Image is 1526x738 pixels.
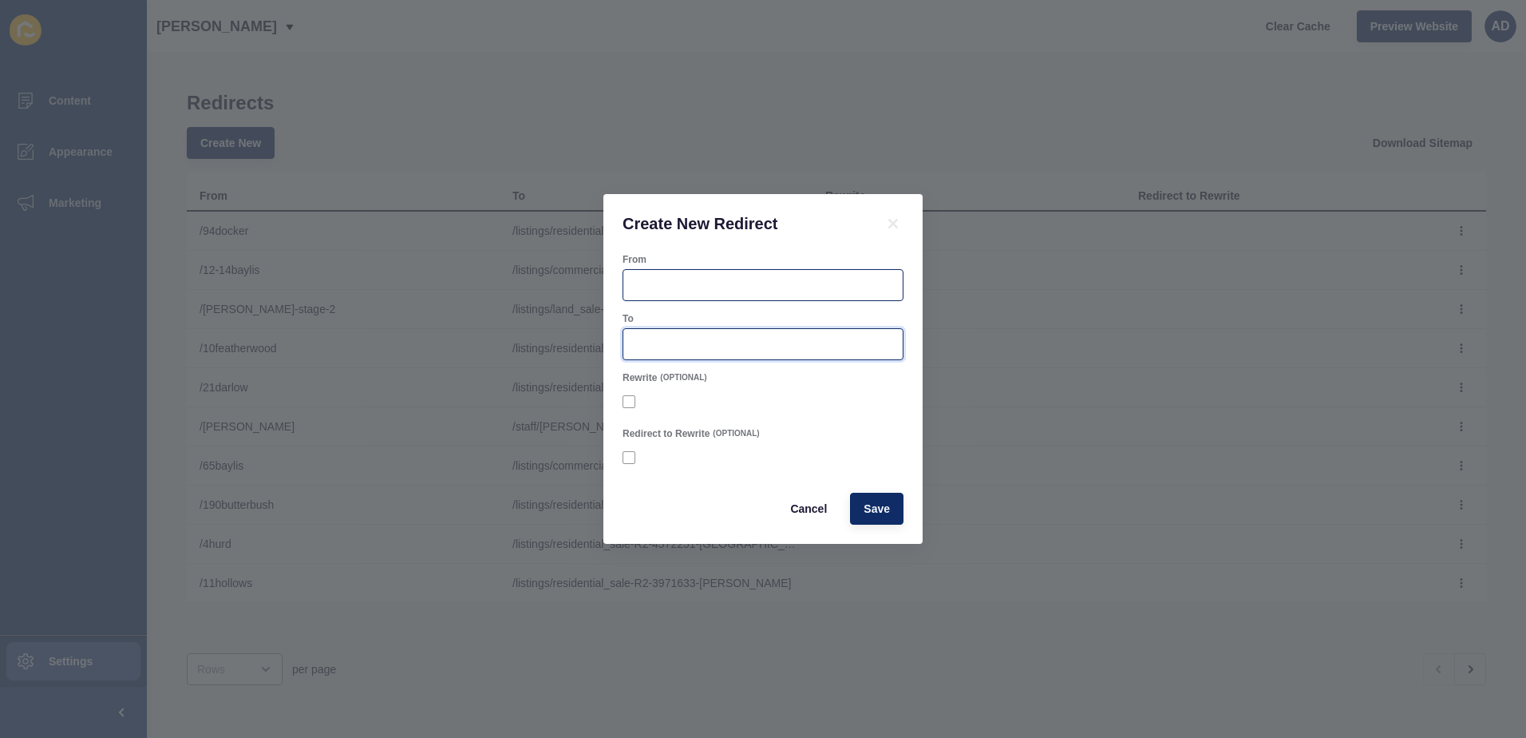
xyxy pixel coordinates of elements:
[850,493,903,525] button: Save
[777,493,840,525] button: Cancel
[713,428,759,439] span: (OPTIONAL)
[623,427,710,440] label: Redirect to Rewrite
[660,372,706,383] span: (OPTIONAL)
[623,213,864,234] h1: Create New Redirect
[623,371,657,384] label: Rewrite
[864,501,890,517] span: Save
[790,501,827,517] span: Cancel
[623,312,634,325] label: To
[623,253,646,266] label: From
